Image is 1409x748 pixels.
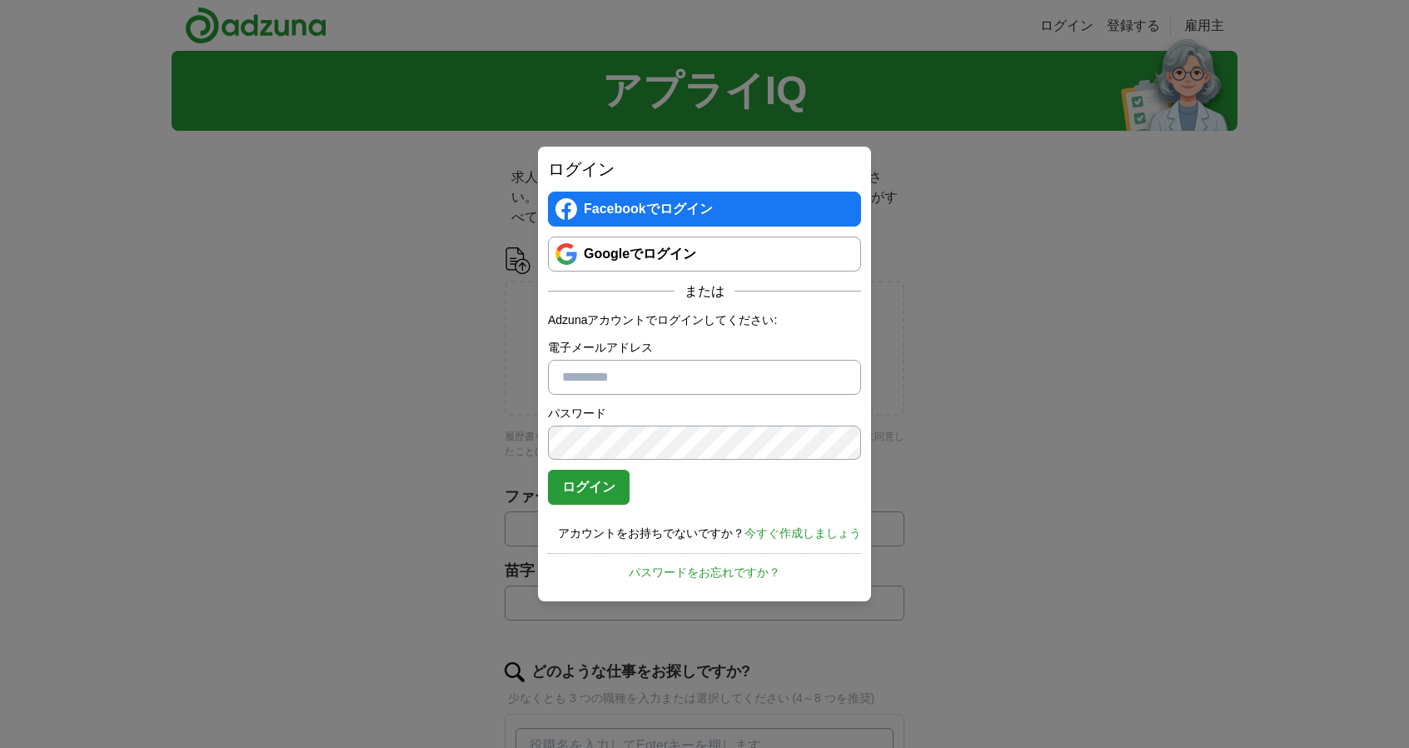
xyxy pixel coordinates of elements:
font: Facebookでログイン [584,202,713,216]
a: Facebookでログイン [548,192,861,227]
font: Adzunaアカウントでログインしてください: [548,313,777,327]
font: アカウントをお持ちでないですか？ [558,526,744,540]
font: 電子メールアドレス [548,341,653,354]
a: 今すぐ作成しましょう [744,526,861,540]
font: ログイン [562,480,615,494]
font: パスワード [548,406,606,420]
font: ログイン [548,160,615,178]
font: Googleでログイン [584,247,696,261]
button: ログイン [548,470,630,505]
font: または [685,284,724,298]
a: パスワードをお忘れですか？ [548,553,861,581]
a: Googleでログイン [548,237,861,272]
font: パスワードをお忘れですか？ [629,566,780,579]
